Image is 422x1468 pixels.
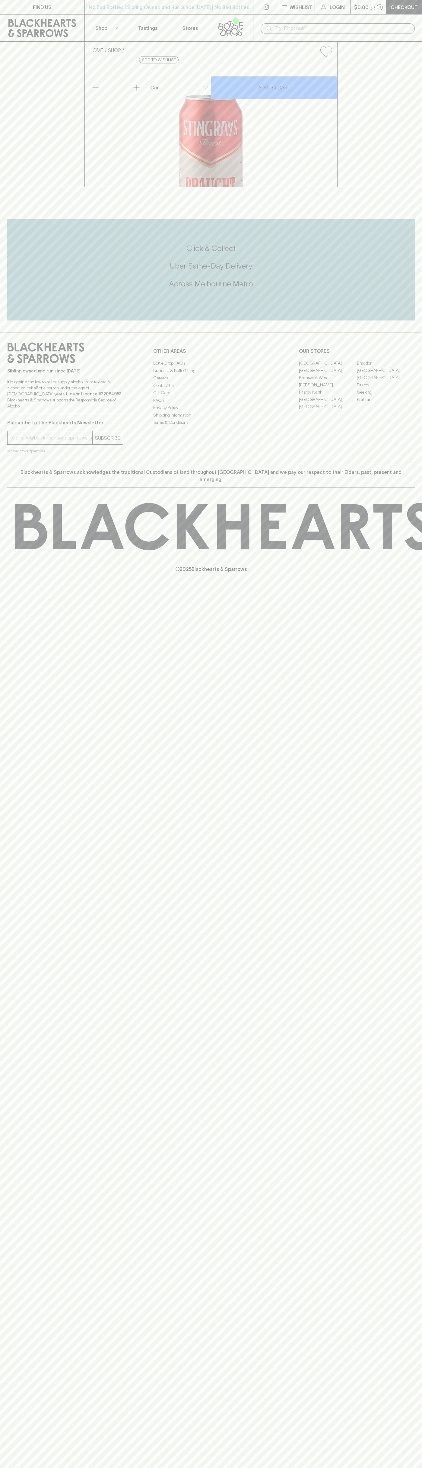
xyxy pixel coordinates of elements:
[211,76,337,99] button: ADD TO CART
[139,56,179,63] button: Add to wishlist
[7,261,415,271] h5: Uber Same-Day Delivery
[153,397,269,404] a: FAQ's
[66,391,122,396] strong: Liquor License #32064953
[95,24,107,32] p: Shop
[299,367,357,374] a: [GEOGRAPHIC_DATA]
[182,24,198,32] p: Stores
[33,4,52,11] p: FIND US
[299,403,357,410] a: [GEOGRAPHIC_DATA]
[153,382,269,389] a: Contact Us
[150,84,160,91] p: Can
[153,347,269,355] p: OTHER AREAS
[85,62,337,187] img: 77657.png
[7,243,415,253] h5: Click & Collect
[357,367,415,374] a: [GEOGRAPHIC_DATA]
[7,279,415,289] h5: Across Melbourne Metro
[95,434,120,442] p: SUBSCRIBE
[7,219,415,320] div: Call to action block
[391,4,418,11] p: Checkout
[275,24,410,33] input: Try "Pinot noir"
[357,359,415,367] a: Braddon
[299,359,357,367] a: [GEOGRAPHIC_DATA]
[138,24,157,32] p: Tastings
[7,368,123,374] p: Sibling owned and run since [DATE]
[258,84,290,91] p: ADD TO CART
[93,431,123,444] button: SUBSCRIBE
[153,411,269,419] a: Shipping Information
[12,468,410,483] p: Blackhearts & Sparrows acknowledges the traditional Custodians of land throughout [GEOGRAPHIC_DAT...
[153,360,269,367] a: Bottle Drop FAQ's
[127,14,169,41] a: Tastings
[153,404,269,411] a: Privacy Policy
[357,374,415,381] a: [GEOGRAPHIC_DATA]
[7,379,123,409] p: It is against the law to sell or supply alcohol to, or to obtain alcohol on behalf of a person un...
[318,44,335,60] button: Add to wishlist
[299,396,357,403] a: [GEOGRAPHIC_DATA]
[153,375,269,382] a: Careers
[299,388,357,396] a: Fitzroy North
[330,4,345,11] p: Login
[108,47,121,53] a: SHOP
[354,4,369,11] p: $0.00
[299,381,357,388] a: [PERSON_NAME]
[148,82,211,94] div: Can
[169,14,211,41] a: Stores
[153,419,269,426] a: Terms & Conditions
[357,396,415,403] a: Prahran
[357,388,415,396] a: Geelong
[12,433,92,443] input: e.g. jane@blackheartsandsparrows.com.au
[7,419,123,426] p: Subscribe to The Blackhearts Newsletter
[379,5,381,9] p: 0
[290,4,313,11] p: Wishlist
[153,389,269,397] a: Gift Cards
[85,14,127,41] button: Shop
[299,347,415,355] p: OUR STORES
[90,47,103,53] a: HOME
[153,367,269,374] a: Business & Bulk Gifting
[299,374,357,381] a: Brunswick West
[7,448,123,454] p: We will never spam you
[357,381,415,388] a: Fitzroy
